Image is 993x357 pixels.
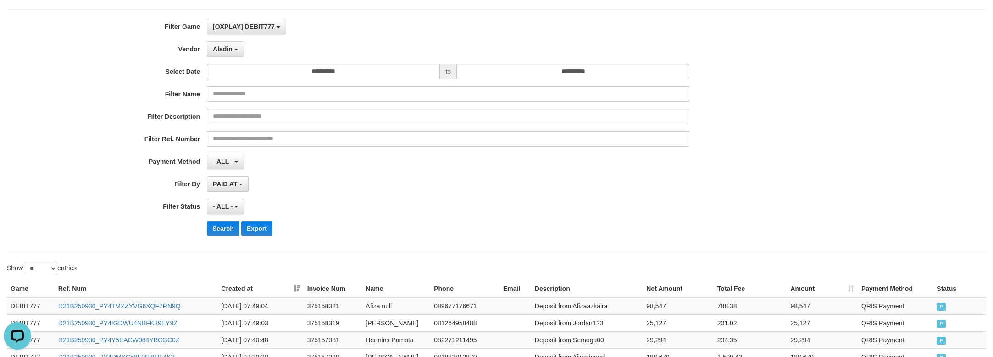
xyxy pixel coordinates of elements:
[787,314,858,331] td: 25,127
[207,199,244,214] button: - ALL -
[787,297,858,315] td: 98,547
[213,45,233,53] span: Aladin
[213,203,233,210] span: - ALL -
[858,314,933,331] td: QRIS Payment
[4,4,31,31] button: Open LiveChat chat widget
[207,154,244,169] button: - ALL -
[714,331,787,348] td: 234.35
[531,331,643,348] td: Deposit from Semoga00
[213,23,275,30] span: [OXPLAY] DEBIT777
[304,280,362,297] th: Invoice Num
[787,280,858,297] th: Amount: activate to sort column ascending
[217,297,303,315] td: [DATE] 07:49:04
[207,19,286,34] button: [OXPLAY] DEBIT777
[362,297,430,315] td: Afiza null
[7,297,55,315] td: DEBIT777
[643,331,714,348] td: 29,294
[714,280,787,297] th: Total Fee
[643,297,714,315] td: 98,547
[207,41,244,57] button: Aladin
[7,262,77,275] label: Show entries
[858,331,933,348] td: QRIS Payment
[207,221,239,236] button: Search
[362,280,430,297] th: Name
[217,331,303,348] td: [DATE] 07:40:48
[207,176,249,192] button: PAID AT
[858,280,933,297] th: Payment Method
[430,280,499,297] th: Phone
[714,297,787,315] td: 788.38
[304,297,362,315] td: 375158321
[58,302,181,310] a: D21B250930_PY4TMXZYVG6XQF7RN9Q
[643,314,714,331] td: 25,127
[531,314,643,331] td: Deposit from Jordan123
[7,280,55,297] th: Game
[55,280,218,297] th: Ref. Num
[643,280,714,297] th: Net Amount
[430,297,499,315] td: 089677176671
[58,336,180,344] a: D21B250930_PY4Y5EACW084YBCGC0Z
[58,319,178,327] a: D21B250930_PY4IGDWU4NBFK39EY9Z
[241,221,272,236] button: Export
[304,331,362,348] td: 375157381
[304,314,362,331] td: 375158319
[531,280,643,297] th: Description
[362,331,430,348] td: Hermins Pamota
[439,64,457,79] span: to
[430,331,499,348] td: 082271211495
[937,337,946,345] span: PAID
[787,331,858,348] td: 29,294
[499,280,531,297] th: Email
[362,314,430,331] td: [PERSON_NAME]
[858,297,933,315] td: QRIS Payment
[933,280,986,297] th: Status
[937,303,946,311] span: PAID
[213,158,233,165] span: - ALL -
[7,314,55,331] td: DEBIT777
[430,314,499,331] td: 081264958488
[217,280,303,297] th: Created at: activate to sort column ascending
[937,320,946,328] span: PAID
[217,314,303,331] td: [DATE] 07:49:03
[23,262,57,275] select: Showentries
[213,180,237,188] span: PAID AT
[531,297,643,315] td: Deposit from Afizaazkaira
[714,314,787,331] td: 201.02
